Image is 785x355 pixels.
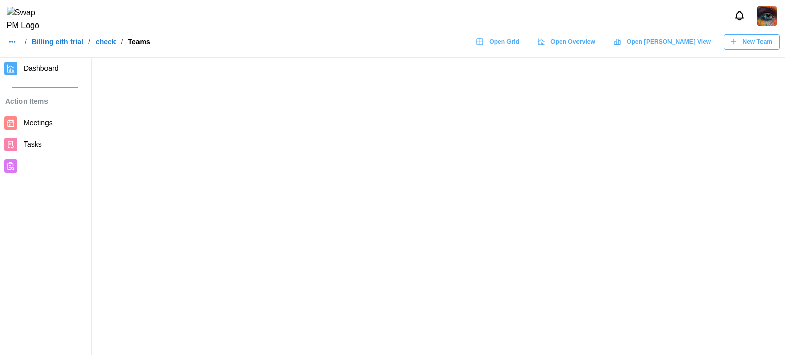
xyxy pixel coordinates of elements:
[24,119,53,127] span: Meetings
[489,35,519,49] span: Open Grid
[757,6,777,26] img: 2Q==
[88,38,90,45] div: /
[128,38,150,45] div: Teams
[731,7,748,25] button: Notifications
[32,38,83,45] a: Billing eith trial
[757,6,777,26] a: Zulqarnain Khalil
[724,34,780,50] button: New Team
[121,38,123,45] div: /
[96,38,116,45] a: check
[532,34,603,50] a: Open Overview
[471,34,527,50] a: Open Grid
[550,35,595,49] span: Open Overview
[24,140,42,148] span: Tasks
[24,64,59,73] span: Dashboard
[25,38,27,45] div: /
[7,7,48,32] img: Swap PM Logo
[608,34,719,50] a: Open [PERSON_NAME] View
[627,35,711,49] span: Open [PERSON_NAME] View
[743,35,772,49] span: New Team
